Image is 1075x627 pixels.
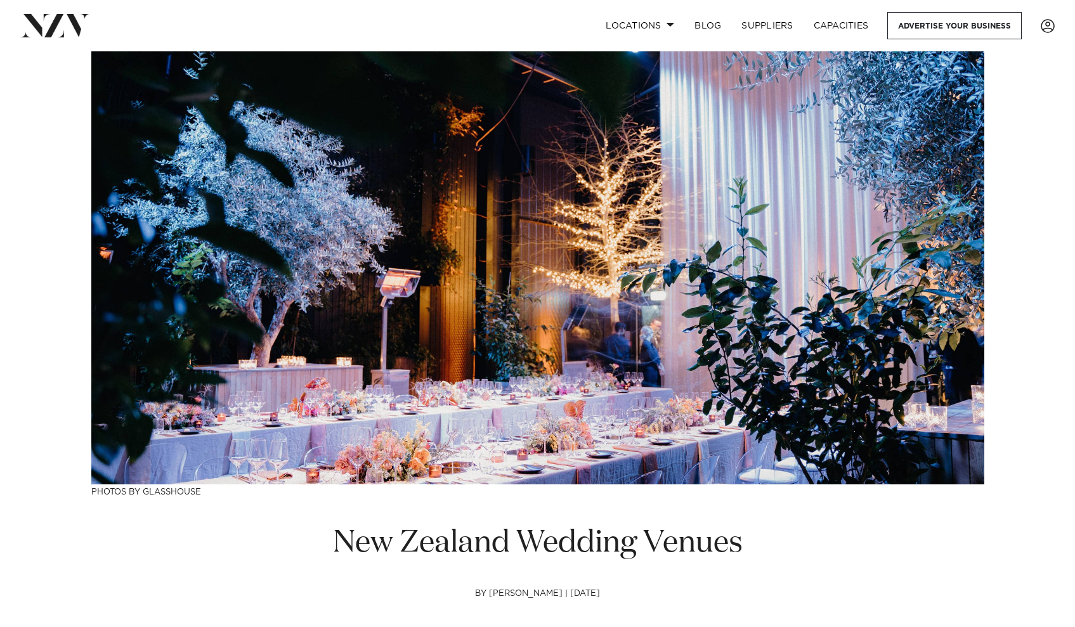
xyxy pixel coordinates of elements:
a: Advertise your business [887,12,1022,39]
a: BLOG [684,12,731,39]
a: SUPPLIERS [731,12,803,39]
h3: Photos by Glasshouse [91,484,984,498]
a: Capacities [804,12,879,39]
h1: New Zealand Wedding Venues [321,524,755,564]
img: nzv-logo.png [20,14,89,37]
img: New Zealand Wedding Venues [91,51,984,484]
a: Locations [596,12,684,39]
